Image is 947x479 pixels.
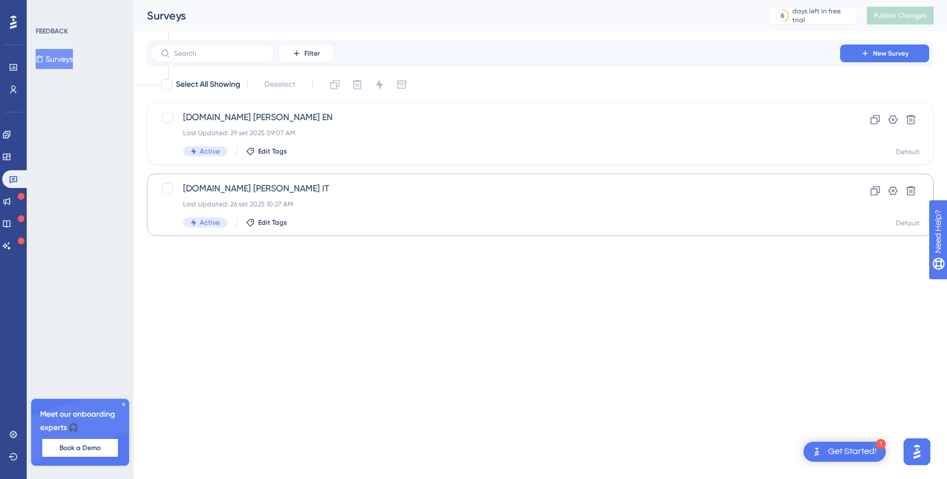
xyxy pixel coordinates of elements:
[781,11,785,20] div: 6
[36,27,68,36] div: FEEDBACK
[183,182,808,195] span: [DOMAIN_NAME] [PERSON_NAME] IT
[876,439,886,449] div: 1
[147,8,741,23] div: Surveys
[900,435,934,468] iframe: UserGuiding AI Assistant Launcher
[278,45,334,62] button: Filter
[254,75,305,95] button: Deselect
[183,129,808,137] div: Last Updated: 29 set 2025 09:07 AM
[258,147,287,156] span: Edit Tags
[828,446,877,458] div: Get Started!
[896,147,920,156] div: Default
[246,147,287,156] button: Edit Tags
[874,11,927,20] span: Publish Changes
[840,45,929,62] button: New Survey
[258,218,287,227] span: Edit Tags
[246,218,287,227] button: Edit Tags
[304,49,320,58] span: Filter
[174,50,264,57] input: Search
[873,49,909,58] span: New Survey
[42,439,118,457] button: Book a Demo
[867,7,934,24] button: Publish Changes
[792,7,854,24] div: days left in free trial
[200,147,220,156] span: Active
[40,408,120,434] span: Meet our onboarding experts 🎧
[60,443,101,452] span: Book a Demo
[896,219,920,228] div: Default
[183,111,808,124] span: [DOMAIN_NAME] [PERSON_NAME] EN
[36,49,73,69] button: Surveys
[803,442,886,462] div: Open Get Started! checklist, remaining modules: 1
[264,78,295,91] span: Deselect
[810,445,823,458] img: launcher-image-alternative-text
[176,78,240,91] span: Select All Showing
[26,3,70,16] span: Need Help?
[200,218,220,227] span: Active
[183,200,808,209] div: Last Updated: 26 set 2025 10:27 AM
